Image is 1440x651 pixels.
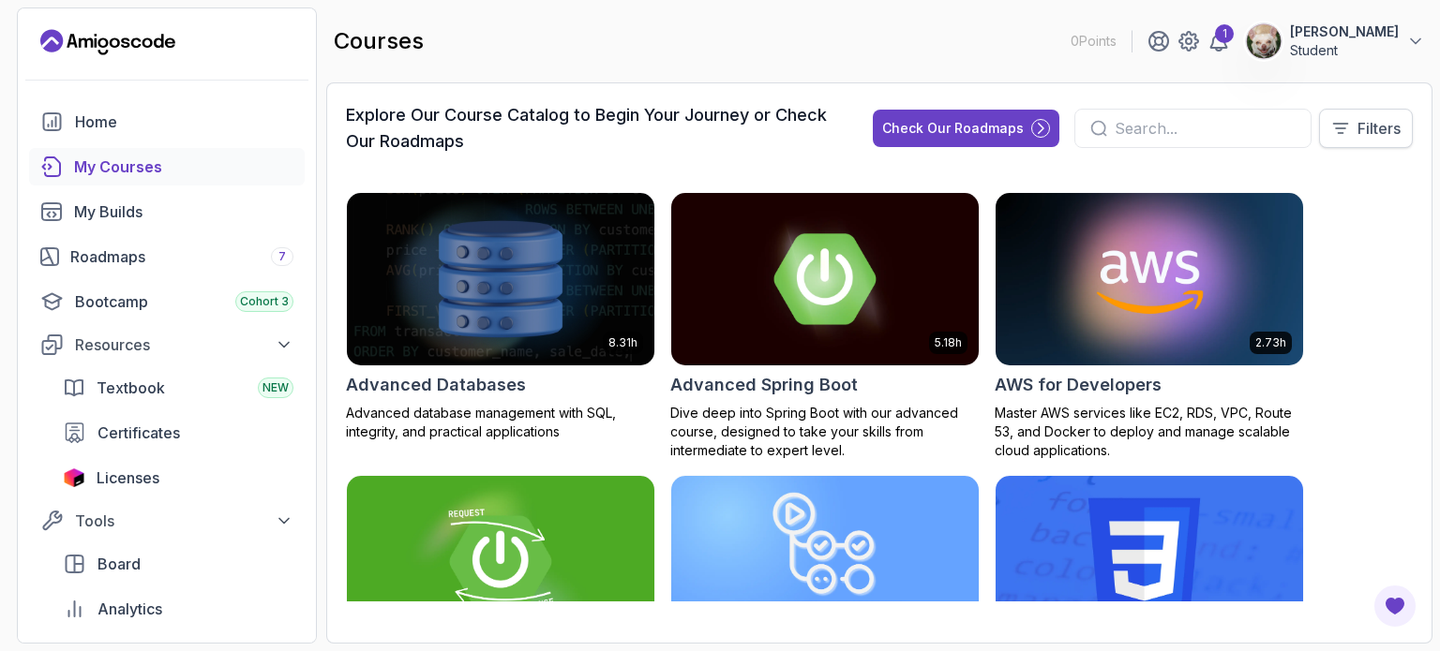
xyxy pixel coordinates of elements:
h2: Advanced Spring Boot [670,372,858,398]
h3: Explore Our Course Catalog to Begin Your Journey or Check Our Roadmaps [346,102,839,155]
p: Master AWS services like EC2, RDS, VPC, Route 53, and Docker to deploy and manage scalable cloud ... [995,404,1304,460]
p: Student [1290,41,1399,60]
a: Landing page [40,27,175,57]
span: Analytics [97,598,162,620]
a: courses [29,148,305,185]
button: Filters [1319,109,1413,148]
img: AWS for Developers card [996,193,1303,365]
a: Advanced Spring Boot card5.18hAdvanced Spring BootDive deep into Spring Boot with our advanced co... [670,192,980,460]
img: user profile image [1246,23,1282,59]
a: licenses [52,459,305,496]
img: Advanced Spring Boot card [671,193,979,365]
div: My Builds [74,200,293,223]
button: Resources [29,328,305,362]
div: 1 [1215,24,1234,43]
a: builds [29,193,305,230]
div: Tools [75,510,293,532]
div: Resources [75,333,293,356]
img: Building APIs with Spring Boot card [347,476,654,648]
a: bootcamp [29,283,305,320]
h2: Advanced Databases [346,372,526,398]
a: textbook [52,369,305,407]
a: Advanced Databases card8.31hAdvanced DatabasesAdvanced database management with SQL, integrity, a... [346,192,655,441]
p: Dive deep into Spring Boot with our advanced course, designed to take your skills from intermedia... [670,404,980,460]
button: Tools [29,504,305,538]
h2: courses [334,26,424,56]
div: Bootcamp [75,290,293,313]
input: Search... [1115,117,1296,140]
div: Check Our Roadmaps [882,119,1024,138]
p: 2.73h [1255,335,1286,350]
a: board [52,545,305,583]
span: Licenses [97,466,159,489]
div: Home [75,111,293,133]
span: Cohort 3 [240,294,289,309]
h2: AWS for Developers [995,372,1162,398]
span: Certificates [97,422,180,444]
p: Advanced database management with SQL, integrity, and practical applications [346,404,655,441]
button: Open Feedback Button [1372,584,1417,629]
a: certificates [52,414,305,451]
span: 7 [278,249,286,264]
p: 0 Points [1071,32,1117,51]
div: My Courses [74,155,293,178]
a: roadmaps [29,238,305,275]
a: AWS for Developers card2.73hAWS for DevelopersMaster AWS services like EC2, RDS, VPC, Route 53, a... [995,192,1304,460]
p: 8.31h [608,335,637,350]
img: Advanced Databases card [347,193,654,365]
a: 1 [1207,30,1230,52]
p: Filters [1357,117,1401,140]
span: NEW [262,380,289,395]
img: CSS Essentials card [996,476,1303,648]
p: [PERSON_NAME] [1290,22,1399,41]
a: home [29,103,305,141]
button: user profile image[PERSON_NAME]Student [1245,22,1425,60]
span: Board [97,553,141,575]
img: jetbrains icon [63,468,85,487]
span: Textbook [97,377,165,399]
a: analytics [52,590,305,628]
p: 5.18h [935,335,962,350]
img: CI/CD with GitHub Actions card [671,476,979,648]
button: Check Our Roadmaps [873,110,1059,147]
div: Roadmaps [70,245,293,268]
